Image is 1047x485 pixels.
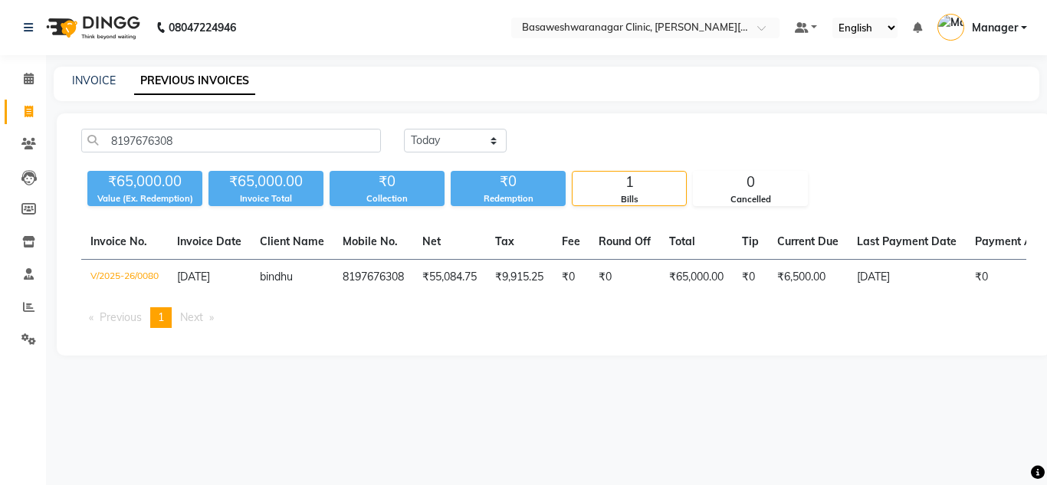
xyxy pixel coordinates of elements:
span: Previous [100,310,142,324]
span: Tip [742,234,759,248]
span: Total [669,234,695,248]
span: Last Payment Date [857,234,957,248]
div: Invoice Total [208,192,323,205]
td: ₹0 [553,260,589,296]
b: 08047224946 [169,6,236,49]
span: Next [180,310,203,324]
div: Redemption [451,192,566,205]
td: ₹65,000.00 [660,260,733,296]
div: ₹0 [330,171,445,192]
span: Net [422,234,441,248]
span: Manager [972,20,1018,36]
td: ₹0 [733,260,768,296]
a: INVOICE [72,74,116,87]
td: ₹0 [589,260,660,296]
td: 8197676308 [333,260,413,296]
span: Round Off [599,234,651,248]
span: 1 [158,310,164,324]
td: ₹6,500.00 [768,260,848,296]
td: V/2025-26/0080 [81,260,168,296]
span: bindhu [260,270,293,283]
span: [DATE] [177,270,210,283]
input: Search by Name/Mobile/Email/Invoice No [81,129,381,152]
td: [DATE] [848,260,966,296]
nav: Pagination [81,307,1026,328]
span: Invoice No. [90,234,147,248]
div: Bills [573,193,686,206]
a: PREVIOUS INVOICES [134,67,255,95]
img: Manager [937,14,964,41]
div: Cancelled [694,193,807,206]
span: Fee [562,234,580,248]
span: Current Due [777,234,839,248]
span: Client Name [260,234,324,248]
div: Collection [330,192,445,205]
td: ₹55,084.75 [413,260,486,296]
div: 1 [573,172,686,193]
div: ₹0 [451,171,566,192]
span: Tax [495,234,514,248]
span: Mobile No. [343,234,398,248]
div: ₹65,000.00 [208,171,323,192]
img: logo [39,6,144,49]
div: 0 [694,172,807,193]
td: ₹9,915.25 [486,260,553,296]
span: Invoice Date [177,234,241,248]
div: ₹65,000.00 [87,171,202,192]
div: Value (Ex. Redemption) [87,192,202,205]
